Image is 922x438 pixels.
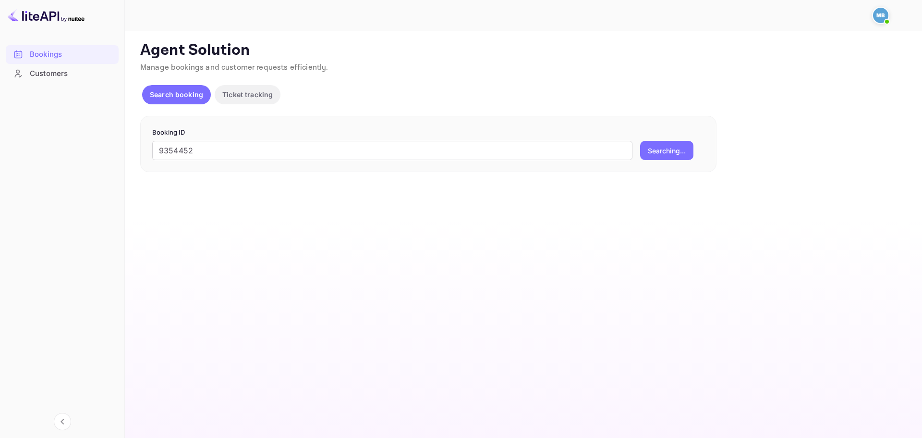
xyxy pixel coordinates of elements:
img: LiteAPI logo [8,8,85,23]
span: Manage bookings and customer requests efficiently. [140,63,328,73]
p: Search booking [150,89,203,100]
p: Ticket tracking [222,89,273,100]
input: Enter Booking ID (e.g., 63782194) [152,141,632,160]
p: Booking ID [152,128,704,138]
p: Agent Solution [140,41,905,60]
a: Bookings [6,45,119,63]
button: Searching... [640,141,693,160]
div: Customers [30,68,114,79]
button: Collapse navigation [54,413,71,430]
div: Bookings [30,49,114,60]
img: Mohcine Belkhir [873,8,888,23]
div: Bookings [6,45,119,64]
div: Customers [6,64,119,83]
a: Customers [6,64,119,82]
